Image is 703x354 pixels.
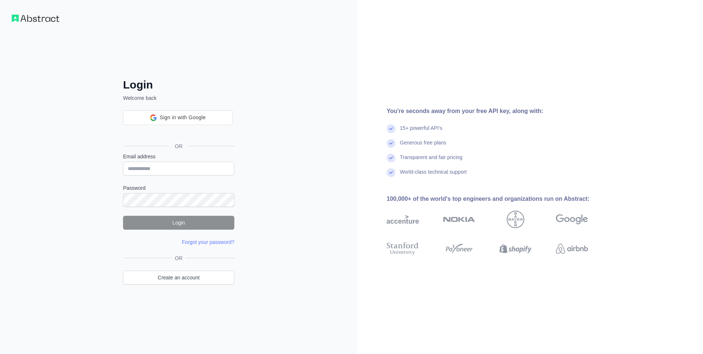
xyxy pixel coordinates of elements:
p: Welcome back [123,94,234,102]
label: Email address [123,153,234,160]
img: accenture [387,211,419,228]
span: OR [169,143,189,150]
img: shopify [499,241,532,257]
h2: Login [123,78,234,91]
img: check mark [387,139,395,148]
div: World-class technical support [400,168,467,183]
a: Create an account [123,271,234,285]
img: nokia [443,211,475,228]
a: Forgot your password? [182,239,234,245]
iframe: Sign in with Google Button [119,124,237,140]
span: OR [172,255,186,262]
img: check mark [387,168,395,177]
img: airbnb [556,241,588,257]
img: bayer [507,211,524,228]
span: Sign in with Google [160,114,205,121]
img: payoneer [443,241,475,257]
img: check mark [387,154,395,162]
div: You're seconds away from your free API key, along with: [387,107,611,116]
img: check mark [387,124,395,133]
img: stanford university [387,241,419,257]
div: 15+ powerful API's [400,124,442,139]
label: Password [123,184,234,192]
img: google [556,211,588,228]
div: Generous free plans [400,139,446,154]
div: 100,000+ of the world's top engineers and organizations run on Abstract: [387,195,611,203]
img: Workflow [12,15,59,22]
button: Login [123,216,234,230]
div: Transparent and fair pricing [400,154,462,168]
div: Sign in with Google [123,110,233,125]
